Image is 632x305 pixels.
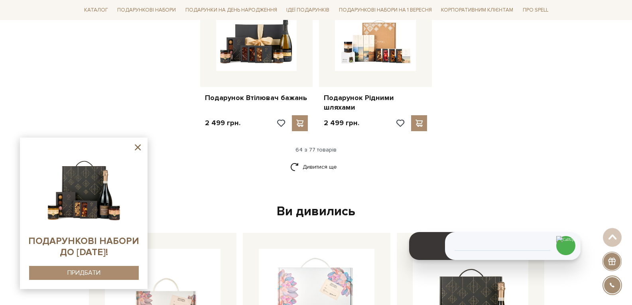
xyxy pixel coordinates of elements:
[205,118,240,128] p: 2 499 грн.
[205,93,308,102] a: Подарунок Втілювач бажань
[324,93,427,112] a: Подарунок Рідними шляхами
[182,4,280,16] a: Подарунки на День народження
[324,118,359,128] p: 2 499 грн.
[290,160,342,174] a: Дивитися ще
[438,3,516,17] a: Корпоративним клієнтам
[520,4,551,16] a: Про Spell
[336,3,435,17] a: Подарункові набори на 1 Вересня
[78,146,555,153] div: 64 з 77 товарів
[81,4,111,16] a: Каталог
[283,4,333,16] a: Ідеї подарунків
[114,4,179,16] a: Подарункові набори
[86,203,547,220] div: Ви дивились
